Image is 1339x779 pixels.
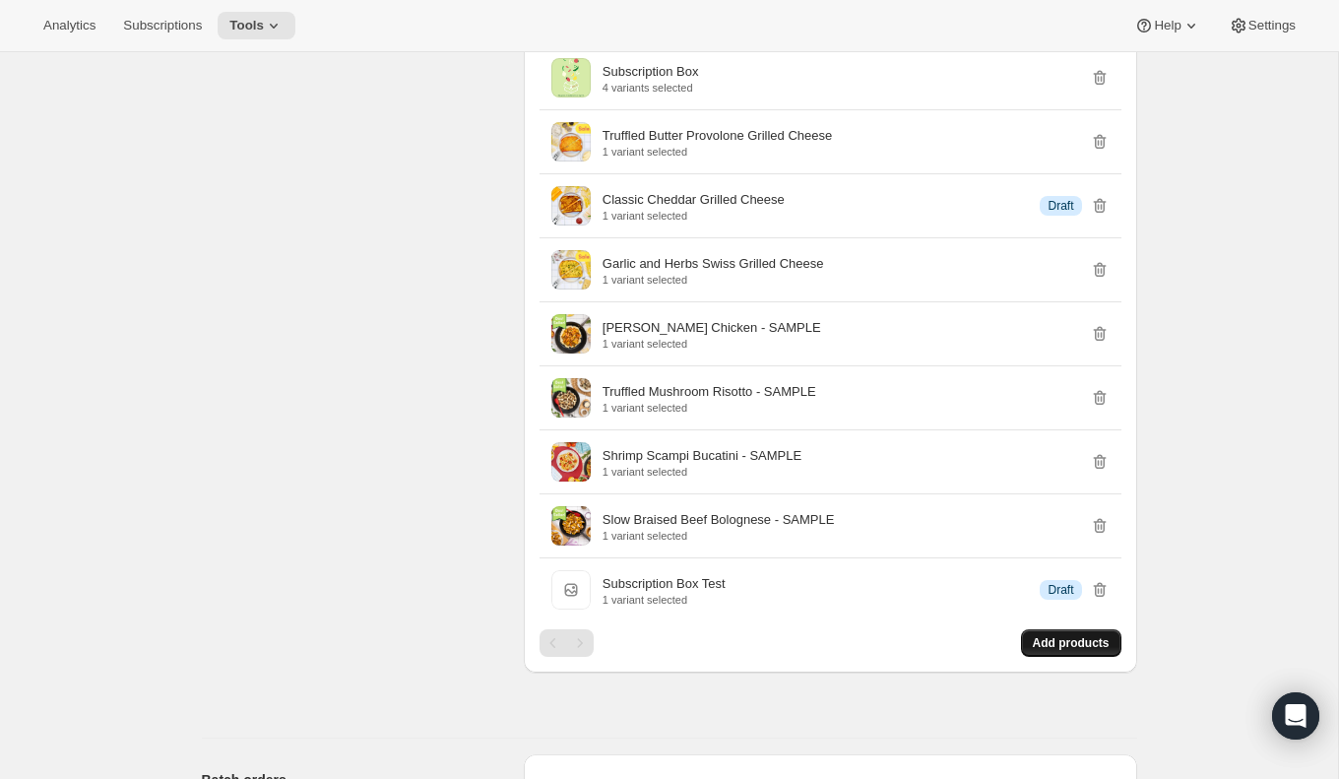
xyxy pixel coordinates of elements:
[1217,12,1307,39] button: Settings
[1122,12,1212,39] button: Help
[551,378,591,418] img: Truffled Mushroom Risotto - SAMPLE
[551,442,591,482] img: Shrimp Scampi Bucatini - SAMPLE
[1048,198,1073,214] span: Draft
[1272,692,1319,740] div: Open Intercom Messenger
[551,506,591,546] img: Slow Braised Beef Bolognese - SAMPLE
[603,318,821,338] p: [PERSON_NAME] Chicken - SAMPLE
[43,18,96,33] span: Analytics
[603,402,816,414] p: 1 variant selected
[1033,635,1110,651] span: Add products
[111,12,214,39] button: Subscriptions
[603,126,832,146] p: Truffled Butter Provolone Grilled Cheese
[603,574,726,594] p: Subscription Box Test
[1048,582,1073,598] span: Draft
[551,58,591,97] img: Subscription Box
[551,314,591,354] img: Lemon Herb Chicken - SAMPLE
[603,446,801,466] p: Shrimp Scampi Bucatini - SAMPLE
[603,466,801,478] p: 1 variant selected
[603,530,835,542] p: 1 variant selected
[551,186,591,226] img: Classic Cheddar Grilled Cheese
[603,274,824,286] p: 1 variant selected
[603,382,816,402] p: Truffled Mushroom Risotto - SAMPLE
[229,18,264,33] span: Tools
[1248,18,1296,33] span: Settings
[603,594,726,606] p: 1 variant selected
[603,210,785,222] p: 1 variant selected
[32,12,107,39] button: Analytics
[603,190,785,210] p: Classic Cheddar Grilled Cheese
[603,338,821,350] p: 1 variant selected
[551,122,591,162] img: Truffled Butter Provolone Grilled Cheese
[540,629,594,657] nav: Pagination
[1154,18,1180,33] span: Help
[603,254,824,274] p: Garlic and Herbs Swiss Grilled Cheese
[603,510,835,530] p: Slow Braised Beef Bolognese - SAMPLE
[218,12,295,39] button: Tools
[603,62,699,82] p: Subscription Box
[603,146,832,158] p: 1 variant selected
[603,82,699,94] p: 4 variants selected
[1021,629,1121,657] button: Add products
[123,18,202,33] span: Subscriptions
[551,250,591,290] img: Garlic and Herbs Swiss Grilled Cheese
